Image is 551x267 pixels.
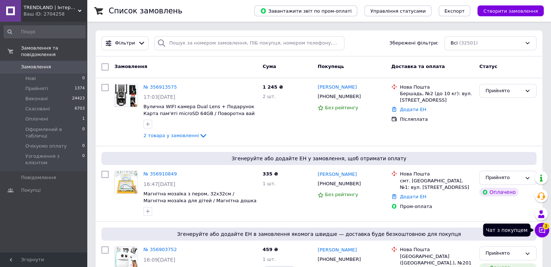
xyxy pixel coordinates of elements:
[115,40,135,47] span: Фільтри
[260,8,351,14] span: Завантажити звіт по пром-оплаті
[389,40,439,47] span: Збережені фільтри:
[263,257,276,262] span: 1 шт.
[24,11,87,17] div: Ваш ID: 2704258
[109,7,182,15] h1: Список замовлень
[451,40,458,47] span: Всі
[25,106,50,112] span: Скасовані
[25,75,36,82] span: Нові
[21,174,56,181] span: Повідомлення
[143,247,177,252] a: № 356903752
[154,36,345,50] input: Пошук за номером замовлення, ПІБ покупця, номером телефону, Email, номером накладної
[25,143,67,149] span: Очікуємо оплату
[325,105,358,110] span: Без рейтингу
[439,5,471,16] button: Експорт
[400,203,473,210] div: Пром-оплата
[485,174,522,182] div: Прийнято
[21,45,87,58] span: Замовлення та повідомлення
[400,107,426,112] a: Додати ЕН
[143,171,177,177] a: № 356910849
[143,133,199,138] span: 2 товара у замовленні
[470,8,544,13] a: Створити замовлення
[459,40,478,46] span: (32501)
[104,230,534,238] span: Згенеруйте або додайте ЕН в замовлення якомога швидше — доставка буде безкоштовною для покупця
[143,104,255,123] a: Вулична WIFI камера Dual Lens + Подарунок Карта пам'яті microSD 64GB / Поворотна вай фай камера в...
[479,188,518,196] div: Оплачено
[318,84,357,91] a: [PERSON_NAME]
[535,223,549,237] button: Чат з покупцем3
[82,116,85,122] span: 1
[82,153,85,166] span: 0
[263,171,278,177] span: 335 ₴
[400,171,473,177] div: Нова Пошта
[143,191,256,210] a: Магнітна мозаїка з пером, 32х32см / Магнітна мозаїка для дітей / Магнітна дошка для творчості
[318,247,357,254] a: [PERSON_NAME]
[400,246,473,253] div: Нова Пошта
[72,96,85,102] span: 24423
[143,257,175,263] span: 16:09[DATE]
[82,126,85,139] span: 0
[263,64,276,69] span: Cума
[543,223,549,229] span: 3
[143,84,177,90] a: № 356913575
[114,84,138,107] a: Фото товару
[400,194,426,199] a: Додати ЕН
[4,25,85,38] input: Пошук
[25,96,48,102] span: Виконані
[318,171,357,178] a: [PERSON_NAME]
[75,85,85,92] span: 1374
[263,84,283,90] span: 1 245 ₴
[25,126,82,139] span: Оформлений в табличці
[25,116,48,122] span: Оплачені
[263,181,276,186] span: 1 шт.
[115,84,137,107] img: Фото товару
[479,64,497,69] span: Статус
[104,155,534,162] span: Згенеруйте або додайте ЕН у замовлення, щоб отримати оплату
[75,106,85,112] span: 6703
[82,75,85,82] span: 0
[82,143,85,149] span: 0
[21,64,51,70] span: Замовлення
[318,64,344,69] span: Покупець
[21,187,41,194] span: Покупці
[325,192,358,197] span: Без рейтингу
[444,8,465,14] span: Експорт
[143,181,175,187] span: 16:47[DATE]
[483,8,538,14] span: Створити замовлення
[263,247,278,252] span: 459 ₴
[364,5,431,16] button: Управління статусами
[391,64,445,69] span: Доставка та оплата
[24,4,78,11] span: TRENDLAND | Інтернет-магазин
[485,87,522,95] div: Прийнято
[254,5,357,16] button: Завантажити звіт по пром-оплаті
[316,92,362,101] div: [PHONE_NUMBER]
[477,5,544,16] button: Створити замовлення
[263,94,276,99] span: 2 шт.
[483,224,530,237] div: Чат з покупцем
[316,255,362,264] div: [PHONE_NUMBER]
[485,250,522,257] div: Прийнято
[400,90,473,103] div: Бершадь, №2 (до 10 кг): вул. [STREET_ADDRESS]
[316,179,362,188] div: [PHONE_NUMBER]
[400,178,473,191] div: смт. [GEOGRAPHIC_DATA], №1: вул. [STREET_ADDRESS]
[143,94,175,100] span: 17:03[DATE]
[400,116,473,123] div: Післяплата
[114,64,147,69] span: Замовлення
[370,8,426,14] span: Управління статусами
[143,133,208,138] a: 2 товара у замовленні
[114,171,138,194] a: Фото товару
[115,171,137,194] img: Фото товару
[25,153,82,166] span: Узгодження з клієнтом
[400,84,473,90] div: Нова Пошта
[25,85,48,92] span: Прийняті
